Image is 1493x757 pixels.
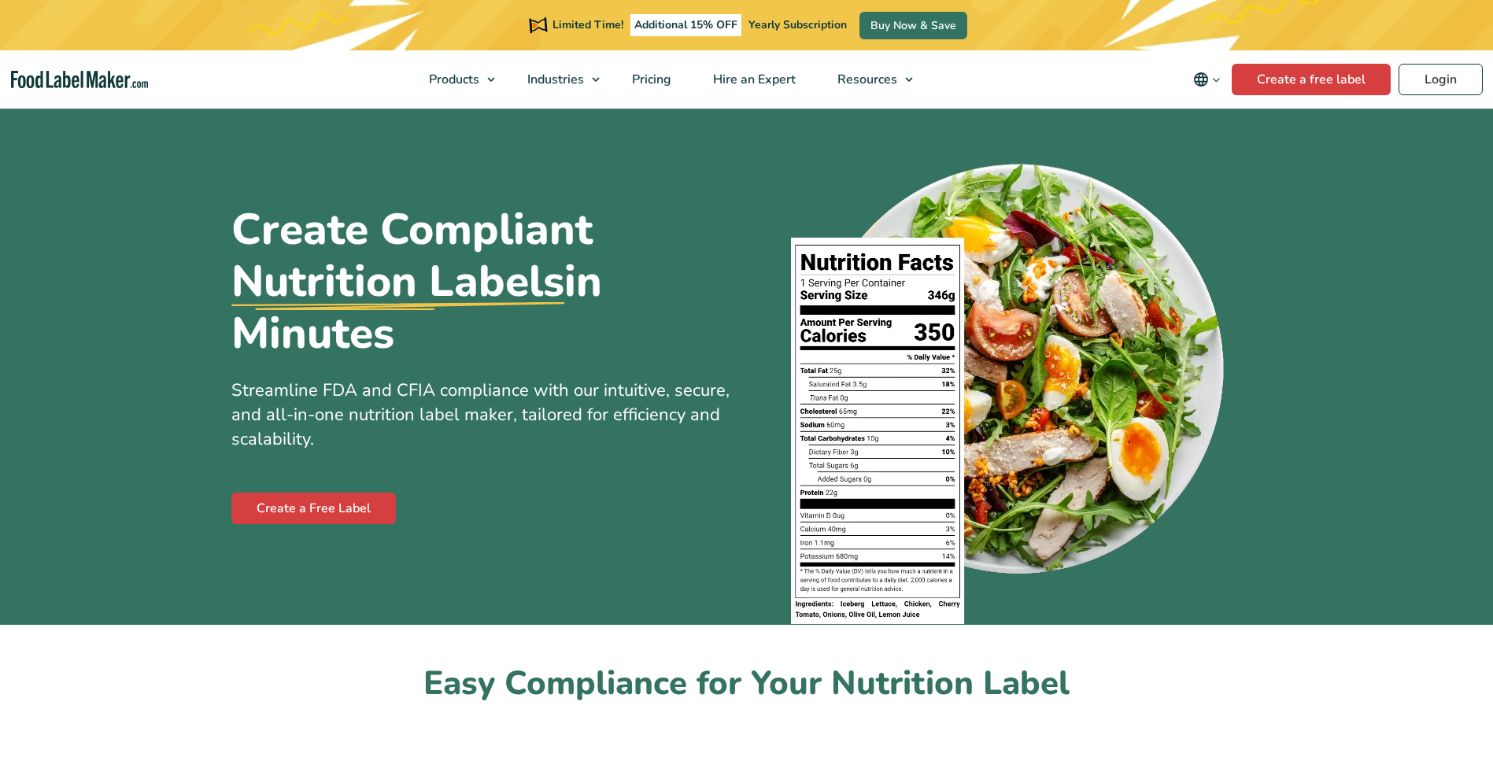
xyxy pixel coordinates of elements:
[1232,64,1391,95] a: Create a free label
[1182,64,1232,95] button: Change language
[231,204,735,360] h1: Create Compliant in Minutes
[693,50,813,109] a: Hire an Expert
[708,71,797,88] span: Hire an Expert
[11,71,149,89] a: Food Label Maker homepage
[1399,64,1483,95] a: Login
[507,50,608,109] a: Industries
[523,71,586,88] span: Industries
[612,50,689,109] a: Pricing
[859,12,967,39] a: Buy Now & Save
[231,256,564,308] u: Nutrition Labels
[833,71,899,88] span: Resources
[408,50,503,109] a: Products
[748,17,847,32] span: Yearly Subscription
[231,493,396,524] a: Create a Free Label
[627,71,673,88] span: Pricing
[552,17,623,32] span: Limited Time!
[231,663,1262,706] h2: Easy Compliance for Your Nutrition Label
[791,153,1229,625] img: A plate of food with a nutrition facts label on top of it.
[817,50,921,109] a: Resources
[231,378,730,451] span: Streamline FDA and CFIA compliance with our intuitive, secure, and all-in-one nutrition label mak...
[424,71,481,88] span: Products
[630,14,741,36] span: Additional 15% OFF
